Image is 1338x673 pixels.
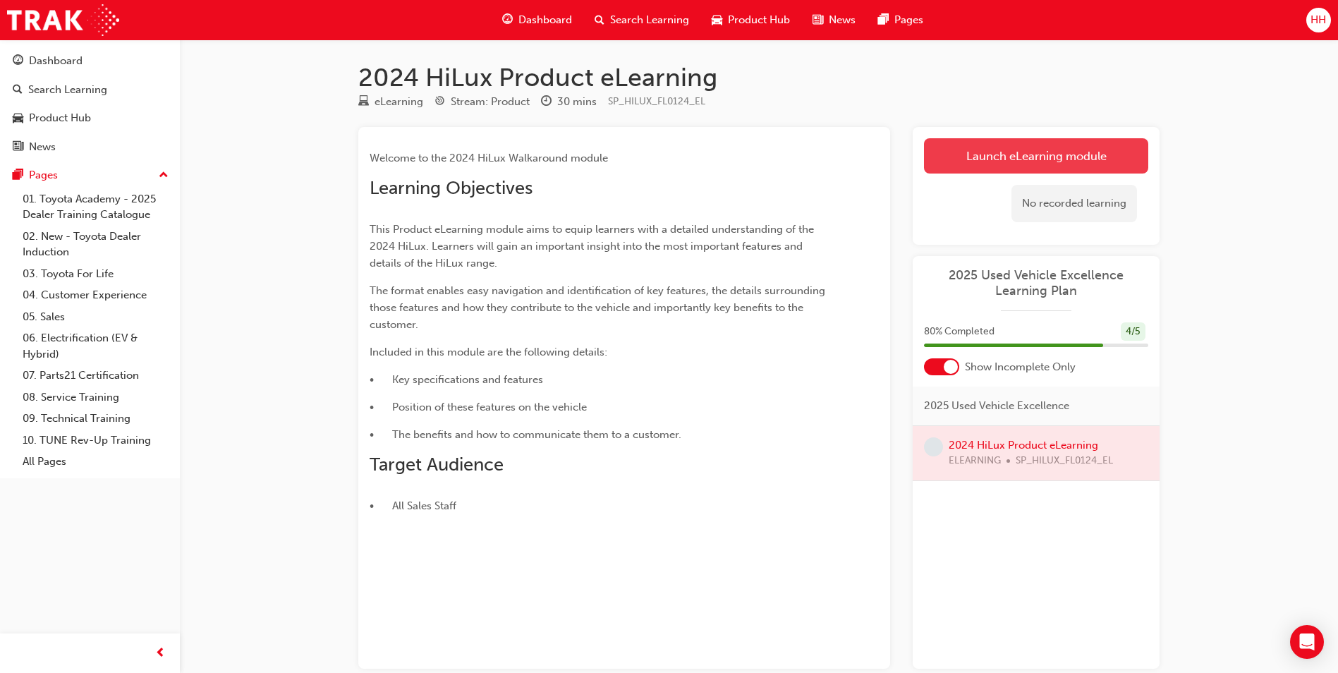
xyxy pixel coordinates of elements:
[13,55,23,68] span: guage-icon
[813,11,823,29] span: news-icon
[583,6,700,35] a: search-iconSearch Learning
[17,365,174,387] a: 07. Parts21 Certification
[29,53,83,69] div: Dashboard
[358,96,369,109] span: learningResourceType_ELEARNING-icon
[17,451,174,473] a: All Pages
[610,12,689,28] span: Search Learning
[28,82,107,98] div: Search Learning
[1121,322,1145,341] div: 4 / 5
[924,267,1148,299] a: 2025 Used Vehicle Excellence Learning Plan
[370,177,533,199] span: Learning Objectives
[924,138,1148,174] a: Launch eLearning module
[502,11,513,29] span: guage-icon
[370,401,587,413] span: • Position of these features on the vehicle
[370,284,828,331] span: The format enables easy navigation and identification of key features, the details surrounding th...
[370,499,456,512] span: • All Sales Staff
[13,141,23,154] span: news-icon
[557,94,597,110] div: 30 mins
[13,112,23,125] span: car-icon
[17,226,174,263] a: 02. New - Toyota Dealer Induction
[728,12,790,28] span: Product Hub
[17,327,174,365] a: 06. Electrification (EV & Hybrid)
[541,93,597,111] div: Duration
[159,166,169,185] span: up-icon
[375,94,423,110] div: eLearning
[370,223,817,269] span: This Product eLearning module aims to equip learners with a detailed understanding of the 2024 Hi...
[541,96,552,109] span: clock-icon
[6,105,174,131] a: Product Hub
[29,167,58,183] div: Pages
[370,454,504,475] span: Target Audience
[6,134,174,160] a: News
[17,263,174,285] a: 03. Toyota For Life
[595,11,604,29] span: search-icon
[924,398,1069,414] span: 2025 Used Vehicle Excellence
[6,48,174,74] a: Dashboard
[712,11,722,29] span: car-icon
[6,162,174,188] button: Pages
[1011,185,1137,222] div: No recorded learning
[17,430,174,451] a: 10. TUNE Rev-Up Training
[924,324,995,340] span: 80 % Completed
[1310,12,1326,28] span: HH
[965,359,1076,375] span: Show Incomplete Only
[358,93,423,111] div: Type
[13,169,23,182] span: pages-icon
[867,6,935,35] a: pages-iconPages
[17,387,174,408] a: 08. Service Training
[518,12,572,28] span: Dashboard
[29,110,91,126] div: Product Hub
[434,96,445,109] span: target-icon
[370,152,608,164] span: Welcome to the 2024 HiLux Walkaround module
[491,6,583,35] a: guage-iconDashboard
[801,6,867,35] a: news-iconNews
[29,139,56,155] div: News
[6,77,174,103] a: Search Learning
[17,188,174,226] a: 01. Toyota Academy - 2025 Dealer Training Catalogue
[17,408,174,430] a: 09. Technical Training
[700,6,801,35] a: car-iconProduct Hub
[1306,8,1331,32] button: HH
[13,84,23,97] span: search-icon
[370,373,543,386] span: • Key specifications and features
[924,437,943,456] span: learningRecordVerb_NONE-icon
[434,93,530,111] div: Stream
[358,62,1160,93] h1: 2024 HiLux Product eLearning
[608,95,705,107] span: Learning resource code
[17,306,174,328] a: 05. Sales
[1290,625,1324,659] div: Open Intercom Messenger
[17,284,174,306] a: 04. Customer Experience
[878,11,889,29] span: pages-icon
[370,428,681,441] span: • The benefits and how to communicate them to a customer.
[829,12,856,28] span: News
[7,4,119,36] img: Trak
[6,45,174,162] button: DashboardSearch LearningProduct HubNews
[894,12,923,28] span: Pages
[155,645,166,662] span: prev-icon
[370,346,607,358] span: Included in this module are the following details:
[451,94,530,110] div: Stream: Product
